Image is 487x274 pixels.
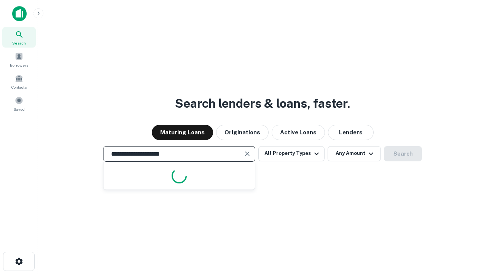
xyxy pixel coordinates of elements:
[2,93,36,114] a: Saved
[258,146,325,161] button: All Property Types
[242,148,253,159] button: Clear
[11,84,27,90] span: Contacts
[272,125,325,140] button: Active Loans
[2,49,36,70] a: Borrowers
[2,27,36,48] a: Search
[152,125,213,140] button: Maturing Loans
[10,62,28,68] span: Borrowers
[14,106,25,112] span: Saved
[328,125,374,140] button: Lenders
[175,94,350,113] h3: Search lenders & loans, faster.
[449,213,487,250] iframe: Chat Widget
[12,6,27,21] img: capitalize-icon.png
[328,146,381,161] button: Any Amount
[12,40,26,46] span: Search
[216,125,269,140] button: Originations
[2,71,36,92] a: Contacts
